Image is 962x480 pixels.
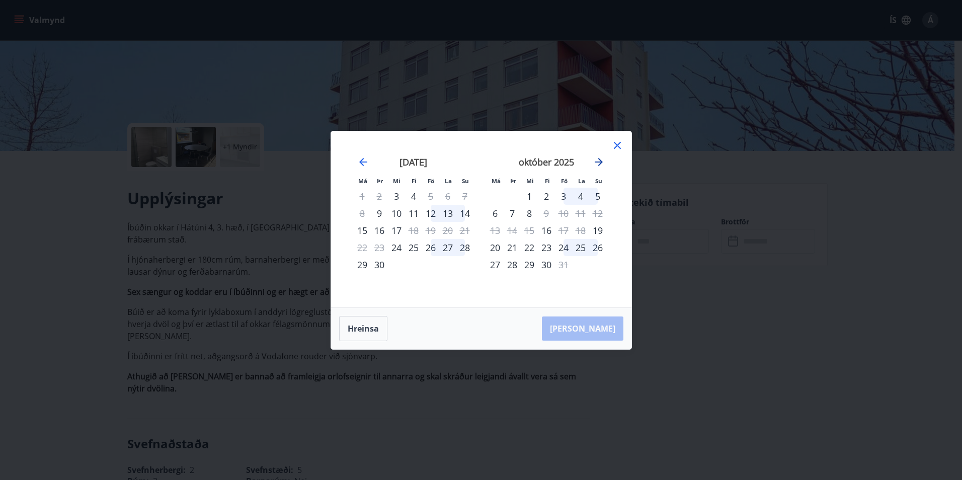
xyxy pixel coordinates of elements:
[589,239,606,256] div: 26
[538,222,555,239] td: Choose fimmtudagur, 16. október 2025 as your check-in date. It’s available.
[354,239,371,256] td: Not available. mánudagur, 22. september 2025
[538,205,555,222] td: Not available. fimmtudagur, 9. október 2025
[572,188,589,205] div: 4
[456,239,473,256] td: Choose sunnudagur, 28. september 2025 as your check-in date. It’s available.
[589,239,606,256] td: Choose sunnudagur, 26. október 2025 as your check-in date. It’s available.
[422,205,439,222] div: 12
[538,188,555,205] td: Choose fimmtudagur, 2. október 2025 as your check-in date. It’s available.
[521,205,538,222] td: Choose miðvikudagur, 8. október 2025 as your check-in date. It’s available.
[456,205,473,222] td: Choose sunnudagur, 14. september 2025 as your check-in date. It’s available.
[487,239,504,256] td: Choose mánudagur, 20. október 2025 as your check-in date. It’s available.
[439,205,456,222] div: 13
[422,222,439,239] td: Not available. föstudagur, 19. september 2025
[521,239,538,256] td: Choose miðvikudagur, 22. október 2025 as your check-in date. It’s available.
[399,156,427,168] strong: [DATE]
[371,188,388,205] td: Not available. þriðjudagur, 2. september 2025
[422,188,439,205] td: Not available. föstudagur, 5. september 2025
[521,188,538,205] div: 1
[519,156,574,168] strong: október 2025
[462,177,469,185] small: Su
[504,256,521,273] td: Choose þriðjudagur, 28. október 2025 as your check-in date. It’s available.
[388,222,405,239] div: 17
[555,239,572,256] div: 24
[439,239,456,256] div: 27
[371,256,388,273] td: Choose þriðjudagur, 30. september 2025 as your check-in date. It’s available.
[422,205,439,222] td: Choose föstudagur, 12. september 2025 as your check-in date. It’s available.
[555,256,572,273] div: Aðeins útritun í boði
[504,239,521,256] div: 21
[388,205,405,222] div: 10
[422,188,439,205] div: Aðeins útritun í boði
[589,222,606,239] td: Choose sunnudagur, 19. október 2025 as your check-in date. It’s available.
[371,222,388,239] td: Choose þriðjudagur, 16. september 2025 as your check-in date. It’s available.
[504,205,521,222] div: 7
[555,205,572,222] td: Not available. föstudagur, 10. október 2025
[439,239,456,256] td: Choose laugardagur, 27. september 2025 as your check-in date. It’s available.
[405,222,422,239] td: Not available. fimmtudagur, 18. september 2025
[578,177,585,185] small: La
[377,177,383,185] small: Þr
[357,156,369,168] div: Move backward to switch to the previous month.
[422,239,439,256] td: Choose föstudagur, 26. september 2025 as your check-in date. It’s available.
[538,256,555,273] td: Choose fimmtudagur, 30. október 2025 as your check-in date. It’s available.
[456,188,473,205] td: Not available. sunnudagur, 7. september 2025
[555,256,572,273] td: Not available. föstudagur, 31. október 2025
[428,177,434,185] small: Fö
[593,156,605,168] div: Move forward to switch to the next month.
[354,222,371,239] div: 15
[589,188,606,205] div: 5
[572,222,589,239] td: Not available. laugardagur, 18. október 2025
[521,256,538,273] td: Choose miðvikudagur, 29. október 2025 as your check-in date. It’s available.
[354,222,371,239] td: Choose mánudagur, 15. september 2025 as your check-in date. It’s available.
[405,222,422,239] div: Aðeins útritun í boði
[388,188,405,205] td: Choose miðvikudagur, 3. september 2025 as your check-in date. It’s available.
[538,205,555,222] div: Aðeins útritun í boði
[339,316,387,341] button: Hreinsa
[555,188,572,205] div: 3
[388,205,405,222] td: Choose miðvikudagur, 10. september 2025 as your check-in date. It’s available.
[545,177,550,185] small: Fi
[354,256,371,273] td: Choose mánudagur, 29. september 2025 as your check-in date. It’s available.
[555,222,572,239] td: Not available. föstudagur, 17. október 2025
[487,239,504,256] div: 20
[405,188,422,205] td: Choose fimmtudagur, 4. september 2025 as your check-in date. It’s available.
[504,222,521,239] td: Not available. þriðjudagur, 14. október 2025
[371,239,388,256] td: Not available. þriðjudagur, 23. september 2025
[538,222,555,239] div: Aðeins innritun í boði
[521,256,538,273] div: 29
[445,177,452,185] small: La
[561,177,568,185] small: Fö
[555,239,572,256] td: Choose föstudagur, 24. október 2025 as your check-in date. It’s available.
[456,205,473,222] div: 14
[595,177,602,185] small: Su
[504,256,521,273] div: 28
[405,205,422,222] td: Choose fimmtudagur, 11. september 2025 as your check-in date. It’s available.
[487,256,504,273] div: 27
[487,205,504,222] div: 6
[405,239,422,256] div: 25
[521,222,538,239] td: Not available. miðvikudagur, 15. október 2025
[572,239,589,256] div: 25
[538,239,555,256] div: 23
[412,177,417,185] small: Fi
[371,205,388,222] td: Choose þriðjudagur, 9. september 2025 as your check-in date. It’s available.
[456,239,473,256] div: 28
[371,205,388,222] div: Aðeins innritun í boði
[521,188,538,205] td: Choose miðvikudagur, 1. október 2025 as your check-in date. It’s available.
[538,239,555,256] td: Choose fimmtudagur, 23. október 2025 as your check-in date. It’s available.
[555,222,572,239] div: Aðeins útritun í boði
[572,188,589,205] td: Choose laugardagur, 4. október 2025 as your check-in date. It’s available.
[388,239,405,256] div: Aðeins innritun í boði
[405,239,422,256] td: Choose fimmtudagur, 25. september 2025 as your check-in date. It’s available.
[422,239,439,256] div: 26
[393,177,400,185] small: Mi
[405,188,422,205] div: 4
[492,177,501,185] small: Má
[358,177,367,185] small: Má
[572,239,589,256] td: Choose laugardagur, 25. október 2025 as your check-in date. It’s available.
[521,239,538,256] div: 22
[504,205,521,222] td: Choose þriðjudagur, 7. október 2025 as your check-in date. It’s available.
[354,256,371,273] div: 29
[439,205,456,222] td: Choose laugardagur, 13. september 2025 as your check-in date. It’s available.
[589,222,606,239] div: Aðeins innritun í boði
